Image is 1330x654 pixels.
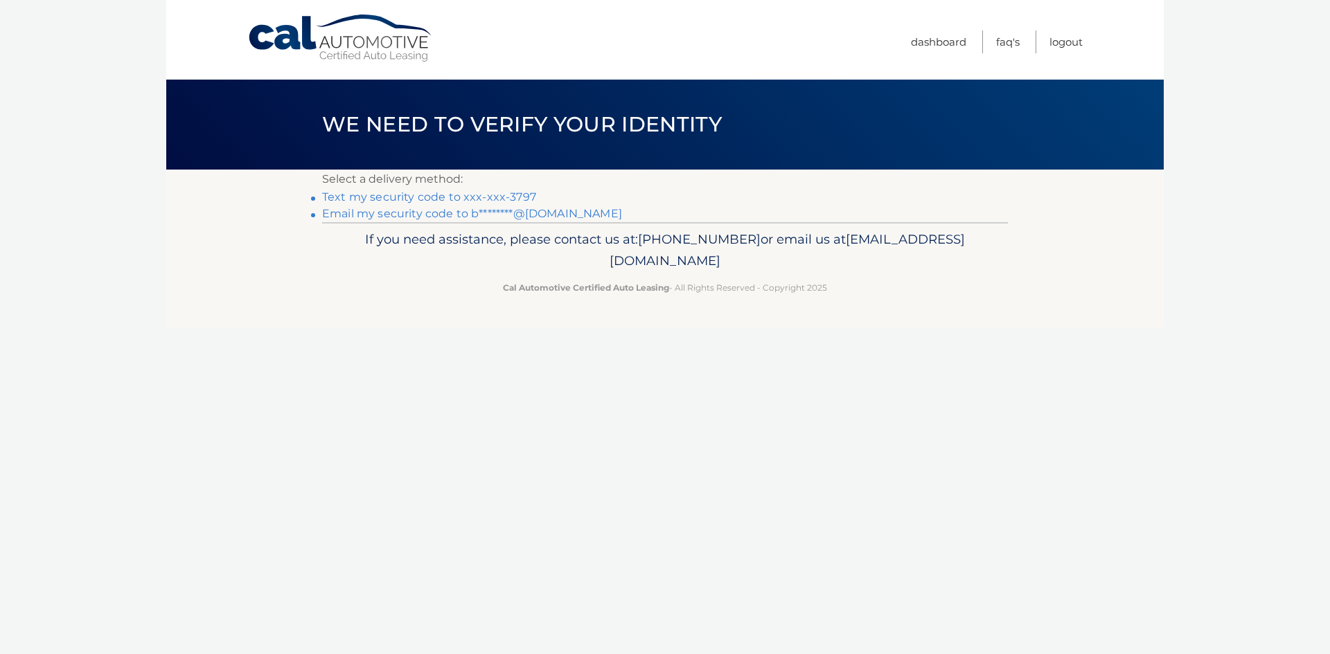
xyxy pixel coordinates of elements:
[322,111,722,137] span: We need to verify your identity
[996,30,1020,53] a: FAQ's
[322,170,1008,189] p: Select a delivery method:
[1049,30,1083,53] a: Logout
[911,30,966,53] a: Dashboard
[331,228,999,273] p: If you need assistance, please contact us at: or email us at
[638,231,761,247] span: [PHONE_NUMBER]
[247,14,434,63] a: Cal Automotive
[331,280,999,295] p: - All Rights Reserved - Copyright 2025
[322,190,536,203] a: Text my security code to xxx-xxx-3797
[322,207,622,220] a: Email my security code to b********@[DOMAIN_NAME]
[503,282,669,293] strong: Cal Automotive Certified Auto Leasing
